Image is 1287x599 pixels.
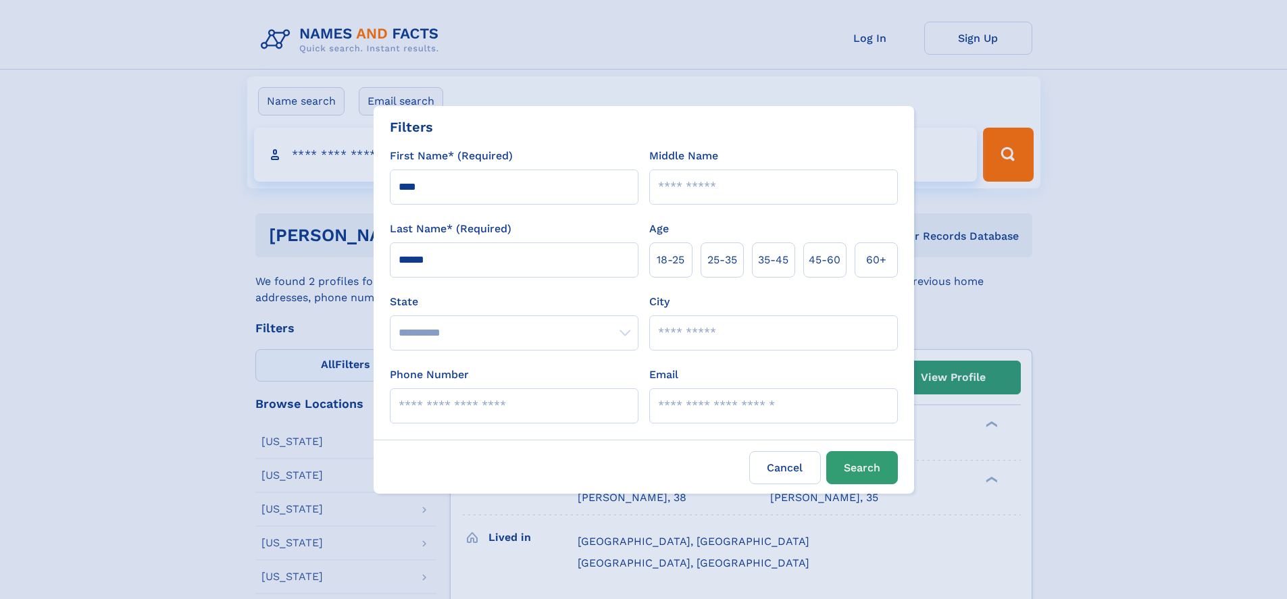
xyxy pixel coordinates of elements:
label: Phone Number [390,367,469,383]
span: 18‑25 [657,252,684,268]
button: Search [826,451,898,484]
span: 45‑60 [809,252,840,268]
div: Filters [390,117,433,137]
label: City [649,294,670,310]
span: 60+ [866,252,886,268]
label: Age [649,221,669,237]
span: 25‑35 [707,252,737,268]
label: State [390,294,638,310]
label: Middle Name [649,148,718,164]
label: Email [649,367,678,383]
span: 35‑45 [758,252,788,268]
label: Last Name* (Required) [390,221,511,237]
label: First Name* (Required) [390,148,513,164]
label: Cancel [749,451,821,484]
